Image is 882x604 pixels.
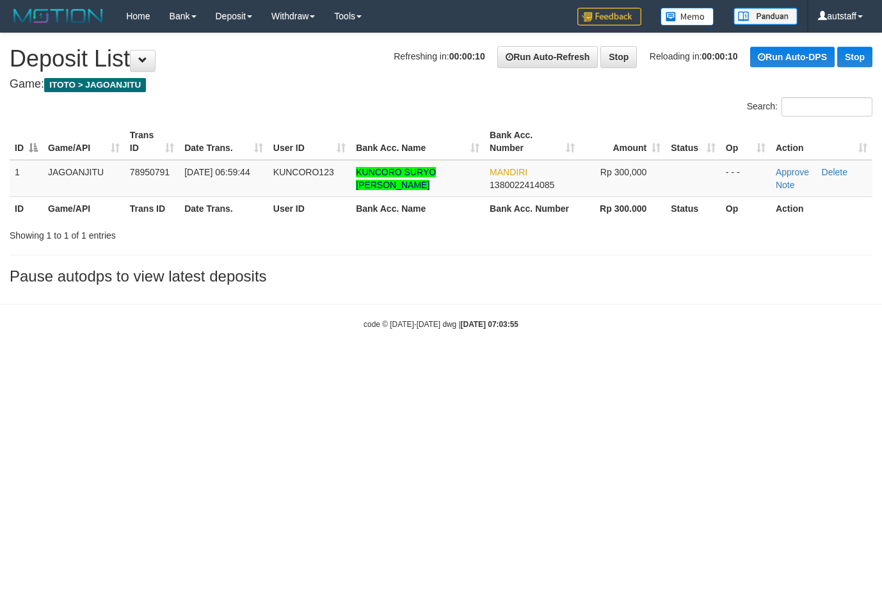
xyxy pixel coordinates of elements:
input: Search: [782,97,872,116]
th: Date Trans.: activate to sort column ascending [179,123,268,160]
th: Bank Acc. Name [351,196,485,220]
img: Feedback.jpg [577,8,641,26]
img: panduan.png [734,8,798,25]
a: Stop [837,47,872,67]
strong: 00:00:10 [449,51,485,61]
span: Rp 300,000 [600,167,646,177]
th: Bank Acc. Number: activate to sort column ascending [485,123,580,160]
a: Run Auto-Refresh [497,46,598,68]
span: ITOTO > JAGOANJITU [44,78,146,92]
th: Bank Acc. Number [485,196,580,220]
span: Copy 1380022414085 to clipboard [490,180,554,190]
th: Trans ID [125,196,179,220]
th: Status: activate to sort column ascending [666,123,721,160]
label: Search: [747,97,872,116]
th: Rp 300.000 [580,196,666,220]
th: ID: activate to sort column descending [10,123,43,160]
th: User ID: activate to sort column ascending [268,123,351,160]
h1: Deposit List [10,46,872,72]
th: Game/API [43,196,125,220]
h4: Game: [10,78,872,91]
th: Game/API: activate to sort column ascending [43,123,125,160]
th: Bank Acc. Name: activate to sort column ascending [351,123,485,160]
th: User ID [268,196,351,220]
span: KUNCORO123 [273,167,334,177]
a: Stop [600,46,637,68]
th: Amount: activate to sort column ascending [580,123,666,160]
th: Status [666,196,721,220]
small: code © [DATE]-[DATE] dwg | [364,320,518,329]
th: Date Trans. [179,196,268,220]
a: Run Auto-DPS [750,47,835,67]
td: - - - [721,160,771,197]
a: KUNCORO SURYO [PERSON_NAME] [356,167,436,190]
td: JAGOANJITU [43,160,125,197]
a: Approve [776,167,809,177]
strong: [DATE] 07:03:55 [461,320,518,329]
div: Showing 1 to 1 of 1 entries [10,224,358,242]
th: Action [771,196,872,220]
th: Op [721,196,771,220]
strong: 00:00:10 [702,51,738,61]
th: Trans ID: activate to sort column ascending [125,123,179,160]
th: ID [10,196,43,220]
td: 1 [10,160,43,197]
span: [DATE] 06:59:44 [184,167,250,177]
a: Delete [822,167,847,177]
img: MOTION_logo.png [10,6,107,26]
span: Refreshing in: [394,51,485,61]
span: Reloading in: [650,51,738,61]
span: 78950791 [130,167,170,177]
span: MANDIRI [490,167,527,177]
img: Button%20Memo.svg [661,8,714,26]
h3: Pause autodps to view latest deposits [10,268,872,285]
th: Action: activate to sort column ascending [771,123,872,160]
a: Note [776,180,795,190]
th: Op: activate to sort column ascending [721,123,771,160]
